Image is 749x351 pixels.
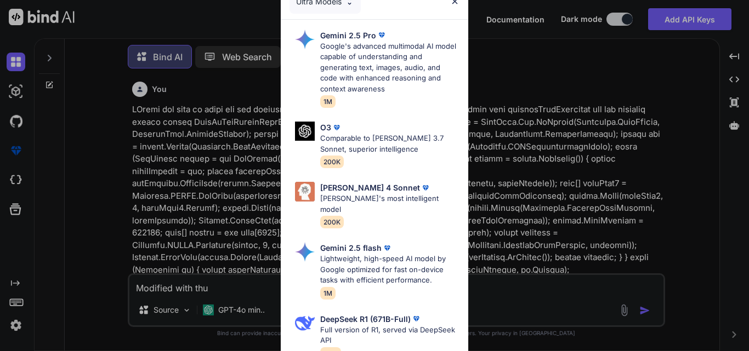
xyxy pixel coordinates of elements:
[420,182,431,193] img: premium
[320,122,331,133] p: O3
[320,41,459,95] p: Google's advanced multimodal AI model capable of understanding and generating text, images, audio...
[295,182,315,202] img: Pick Models
[320,133,459,154] p: Comparable to [PERSON_NAME] 3.7 Sonnet, superior intelligence
[295,313,315,333] img: Pick Models
[411,313,422,324] img: premium
[320,325,459,346] p: Full version of R1, served via DeepSeek API
[320,95,336,108] span: 1M
[382,243,393,254] img: premium
[331,122,342,133] img: premium
[295,122,315,141] img: Pick Models
[320,193,459,215] p: [PERSON_NAME]'s most intelligent model
[320,156,344,168] span: 200K
[320,242,382,254] p: Gemini 2.5 flash
[295,242,315,262] img: Pick Models
[320,254,459,286] p: Lightweight, high-speed AI model by Google optimized for fast on-device tasks with efficient perf...
[320,313,411,325] p: DeepSeek R1 (671B-Full)
[295,30,315,49] img: Pick Models
[320,182,420,193] p: [PERSON_NAME] 4 Sonnet
[320,287,336,300] span: 1M
[376,30,387,41] img: premium
[320,216,344,228] span: 200K
[320,30,376,41] p: Gemini 2.5 Pro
